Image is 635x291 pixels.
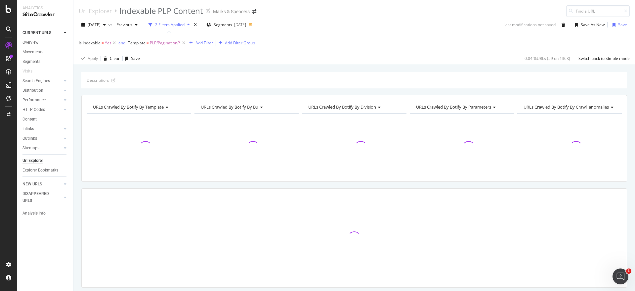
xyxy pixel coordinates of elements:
[22,39,68,46] a: Overview
[22,97,62,104] a: Performance
[578,56,630,61] div: Switch back to Simple mode
[22,11,68,19] div: SiteCrawler
[618,22,627,27] div: Save
[101,53,120,64] button: Clear
[147,40,149,46] span: ≠
[79,20,108,30] button: [DATE]
[572,20,605,30] button: Save As New
[187,39,213,47] button: Add Filter
[525,56,570,61] div: 0.04 % URLs ( 59 on 136K )
[307,102,401,112] h4: URLs Crawled By Botify By division
[92,102,185,112] h4: URLs Crawled By Botify By template
[308,104,376,110] span: URLs Crawled By Botify By division
[119,5,203,17] div: Indexable PLP Content
[131,56,140,61] div: Save
[22,29,62,36] a: CURRENT URLS
[88,56,98,61] div: Apply
[22,106,45,113] div: HTTP Codes
[22,77,50,84] div: Search Engines
[503,22,556,27] div: Last modifications not saved
[87,77,109,83] div: Description:
[114,22,132,27] span: Previous
[214,22,232,27] span: Segments
[22,125,62,132] a: Inlinks
[114,20,140,30] button: Previous
[110,56,120,61] div: Clear
[22,97,46,104] div: Performance
[22,116,37,123] div: Content
[22,145,62,152] a: Sitemaps
[22,125,34,132] div: Inlinks
[524,104,609,110] span: URLs Crawled By Botify By crawl_anomalies
[195,40,213,46] div: Add Filter
[22,49,43,56] div: Movements
[22,68,32,75] div: Visits
[610,20,627,30] button: Save
[22,145,39,152] div: Sitemaps
[22,39,38,46] div: Overview
[22,190,56,204] div: DISAPPEARED URLS
[415,102,508,112] h4: URLs Crawled By Botify By parameters
[22,157,68,164] a: Url Explorer
[108,22,114,27] span: vs
[22,5,68,11] div: Analytics
[105,38,111,48] span: Yes
[79,7,112,15] a: Url Explorer
[22,87,43,94] div: Distribution
[22,49,68,56] a: Movements
[22,135,62,142] a: Outlinks
[22,167,68,174] a: Explorer Bookmarks
[93,104,164,110] span: URLs Crawled By Botify By template
[155,22,185,27] div: 2 Filters Applied
[216,39,255,47] button: Add Filter Group
[128,40,146,46] span: Template
[522,102,619,112] h4: URLs Crawled By Botify By crawl_anomalies
[22,181,62,188] a: NEW URLS
[118,40,125,46] button: and
[225,40,255,46] div: Add Filter Group
[22,29,51,36] div: CURRENT URLS
[201,104,258,110] span: URLs Crawled By Botify By bu
[22,58,40,65] div: Segments
[252,9,256,14] div: arrow-right-arrow-left
[22,210,68,217] a: Analysis Info
[22,58,68,65] a: Segments
[626,268,631,274] span: 1
[102,40,104,46] span: =
[150,38,181,48] span: PLP/Pagination/*
[22,210,46,217] div: Analysis Info
[416,104,491,110] span: URLs Crawled By Botify By parameters
[22,167,58,174] div: Explorer Bookmarks
[22,157,43,164] div: Url Explorer
[22,116,68,123] a: Content
[88,22,101,27] span: 2025 Sep. 13th
[146,20,192,30] button: 2 Filters Applied
[22,77,62,84] a: Search Engines
[204,20,249,30] button: Segments[DATE]
[22,190,62,204] a: DISAPPEARED URLS
[22,87,62,94] a: Distribution
[581,22,605,27] div: Save As New
[22,68,39,75] a: Visits
[192,22,198,28] div: times
[79,40,101,46] span: Is Indexable
[199,102,293,112] h4: URLs Crawled By Botify By bu
[79,53,98,64] button: Apply
[576,53,630,64] button: Switch back to Simple mode
[22,106,62,113] a: HTTP Codes
[566,5,630,17] input: Find a URL
[123,53,140,64] button: Save
[234,22,246,27] div: [DATE]
[22,181,42,188] div: NEW URLS
[213,8,250,15] div: Marks & Spencers
[22,135,37,142] div: Outlinks
[613,268,628,284] iframe: Intercom live chat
